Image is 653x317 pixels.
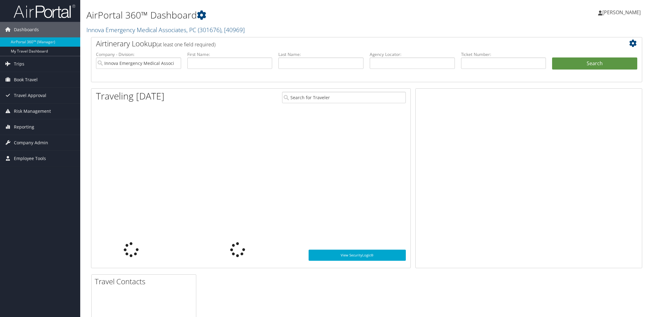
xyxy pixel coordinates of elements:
span: Reporting [14,119,34,135]
label: Ticket Number: [461,51,546,57]
a: View SecurityLogic® [309,250,406,261]
span: ( 301676 ) [198,26,221,34]
button: Search [552,57,637,70]
span: Risk Management [14,104,51,119]
label: First Name: [187,51,272,57]
span: Employee Tools [14,151,46,166]
a: Innova Emergency Medical Associates, PC [86,26,245,34]
span: Company Admin [14,135,48,150]
label: Agency Locator: [370,51,455,57]
h2: Airtinerary Lookup [96,38,591,49]
h1: Traveling [DATE] [96,90,164,103]
a: [PERSON_NAME] [598,3,647,22]
span: Trips [14,56,24,72]
label: Last Name: [278,51,364,57]
span: Dashboards [14,22,39,37]
span: (at least one field required) [156,41,215,48]
h2: Travel Contacts [95,276,196,287]
span: , [ 40969 ] [221,26,245,34]
span: Travel Approval [14,88,46,103]
span: Book Travel [14,72,38,87]
label: Company - Division: [96,51,181,57]
input: Search for Traveler [282,92,406,103]
img: airportal-logo.png [14,4,75,19]
h1: AirPortal 360™ Dashboard [86,9,460,22]
span: [PERSON_NAME] [602,9,641,16]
